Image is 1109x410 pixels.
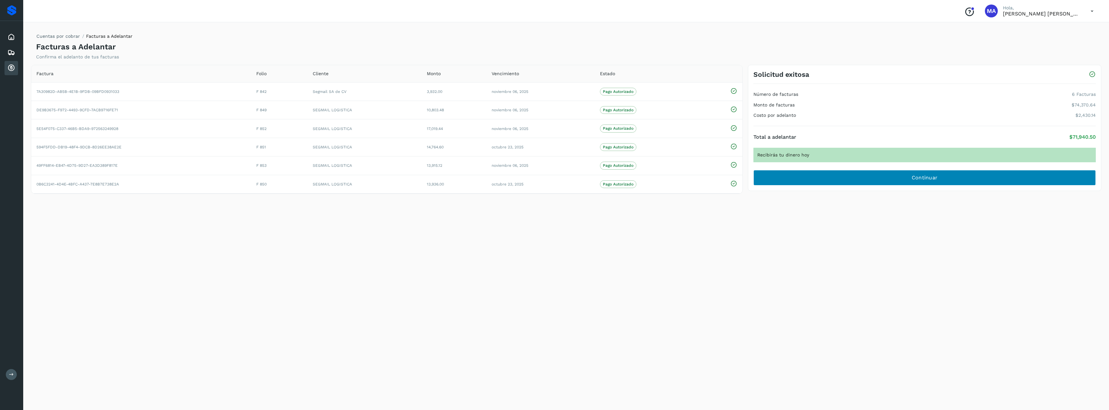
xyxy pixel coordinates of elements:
td: F 853 [251,156,308,175]
p: Pago Autorizado [603,89,633,94]
span: noviembre 06, 2025 [492,89,528,94]
td: Segmail SA de CV [308,82,422,101]
h4: Total a adelantar [753,134,796,140]
span: octubre 23, 2025 [492,182,524,186]
p: $74,370.64 [1072,102,1096,108]
h3: Solicitud exitosa [753,70,809,78]
td: SEGMAIL LOGISTICA [308,175,422,193]
span: 3,932.00 [427,89,442,94]
td: 0B6C3241-4D4E-4BFC-A437-7E8B7E738E2A [31,175,251,193]
td: F 849 [251,101,308,119]
nav: breadcrumb [36,33,132,42]
span: Factura [36,70,54,77]
span: 17,019.44 [427,126,443,131]
button: Continuar [753,170,1096,185]
div: Inicio [5,30,18,44]
p: Pago Autorizado [603,163,633,168]
div: Cuentas por cobrar [5,61,18,75]
p: Pago Autorizado [603,145,633,149]
td: SEGMAIL LOGISTICA [308,138,422,156]
p: Pago Autorizado [603,182,633,186]
p: 6 Facturas [1072,92,1096,97]
td: 5E54F075-C337-46B5-BDA9-972563249928 [31,119,251,138]
span: Facturas a Adelantar [86,34,132,39]
span: Folio [256,70,267,77]
h4: Monto de facturas [753,102,795,108]
p: $2,430.14 [1075,113,1096,118]
span: 13,936.00 [427,182,444,186]
span: Monto [427,70,441,77]
span: noviembre 06, 2025 [492,163,528,168]
td: F 852 [251,119,308,138]
p: Confirma el adelanto de tus facturas [36,54,119,60]
td: SEGMAIL LOGISTICA [308,156,422,175]
h4: Costo por adelanto [753,113,796,118]
span: Vencimiento [492,70,519,77]
span: noviembre 06, 2025 [492,126,528,131]
div: Embarques [5,45,18,60]
span: 13,915.12 [427,163,442,168]
span: Continuar [912,174,938,181]
h4: Facturas a Adelantar [36,42,116,52]
span: 10,803.48 [427,108,444,112]
td: 594F5FDD-DB19-48F4-9DCB-8D26EE38AE2E [31,138,251,156]
p: Hola, [1003,5,1080,11]
td: F 842 [251,82,308,101]
p: Pago Autorizado [603,126,633,131]
td: 49FF6814-EB47-4D75-9D27-EA3D389F817E [31,156,251,175]
div: Recibirás tu dinero hoy [753,148,1096,162]
td: SEGMAIL LOGISTICA [308,119,422,138]
td: F 850 [251,175,308,193]
p: $71,940.50 [1069,134,1096,140]
p: Marco Antonio Ortiz Jurado [1003,11,1080,17]
p: Pago Autorizado [603,108,633,112]
span: Estado [600,70,615,77]
a: Cuentas por cobrar [36,34,80,39]
span: noviembre 06, 2025 [492,108,528,112]
span: 14,764.60 [427,145,444,149]
td: DE9B3675-F972-4493-9CFD-7ACB9716FE71 [31,101,251,119]
h4: Número de facturas [753,92,798,97]
span: octubre 23, 2025 [492,145,524,149]
td: F 851 [251,138,308,156]
span: Cliente [313,70,329,77]
td: SEGMAIL LOGISTICA [308,101,422,119]
td: 7A30982D-AB5B-4E1B-9FDB-09BFD0931033 [31,82,251,101]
